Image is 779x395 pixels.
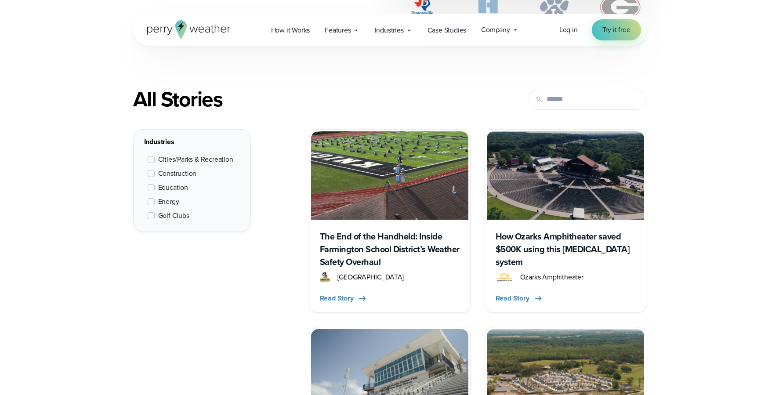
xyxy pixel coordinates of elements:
[602,25,630,35] span: Try it free
[158,196,179,207] span: Energy
[481,25,510,35] span: Company
[158,210,189,221] span: Golf Clubs
[309,129,471,313] a: Perry Weather monitoring The End of the Handheld: Inside Farmington School District’s Weather Saf...
[496,272,513,283] img: Ozarks Amphitehater Logo
[311,131,468,220] img: Perry Weather monitoring
[264,21,318,39] a: How it Works
[428,25,467,36] span: Case Studies
[496,230,635,268] h3: How Ozarks Amphitheater saved $500K using this [MEDICAL_DATA] system
[592,19,641,40] a: Try it free
[158,154,233,165] span: Cities/Parks & Recreation
[320,293,368,304] button: Read Story
[325,25,351,36] span: Features
[144,137,240,147] div: Industries
[320,293,354,304] span: Read Story
[496,293,529,304] span: Read Story
[520,272,583,283] span: Ozarks Amphitheater
[375,25,404,36] span: Industries
[485,129,646,313] a: How Ozarks Amphitheater saved $500K using this [MEDICAL_DATA] system Ozarks Amphitehater Logo Oza...
[559,25,578,35] a: Log in
[496,293,543,304] button: Read Story
[158,182,188,193] span: Education
[271,25,310,36] span: How it Works
[337,272,404,283] span: [GEOGRAPHIC_DATA]
[158,168,197,179] span: Construction
[320,230,460,268] h3: The End of the Handheld: Inside Farmington School District’s Weather Safety Overhaul
[133,87,471,112] div: All Stories
[420,21,474,39] a: Case Studies
[320,272,330,283] img: Farmington R7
